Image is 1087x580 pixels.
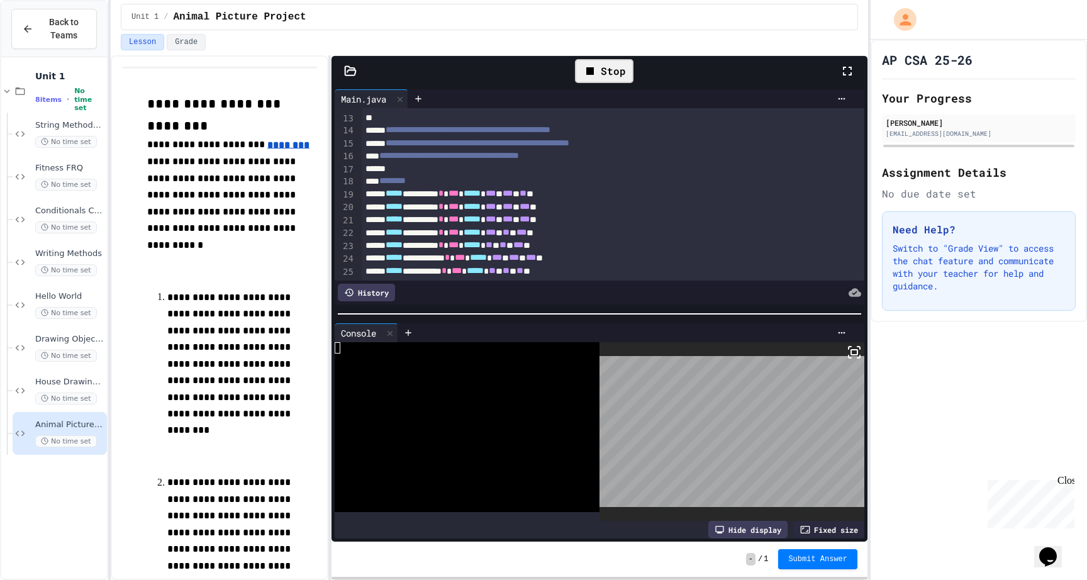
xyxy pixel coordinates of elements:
[778,549,857,569] button: Submit Answer
[335,138,355,150] div: 15
[335,201,355,214] div: 20
[893,242,1065,293] p: Switch to "Grade View" to access the chat feature and communicate with your teacher for help and ...
[35,334,104,345] span: Drawing Objects in Java - HW Playposit Code
[882,186,1076,201] div: No due date set
[335,266,355,279] div: 25
[35,96,62,104] span: 8 items
[983,475,1074,528] iframe: chat widget
[335,326,382,340] div: Console
[893,222,1065,237] h3: Need Help?
[335,113,355,125] div: 13
[886,117,1072,128] div: [PERSON_NAME]
[11,9,97,49] button: Back to Teams
[881,5,920,34] div: My Account
[335,253,355,265] div: 24
[575,59,633,83] div: Stop
[794,521,864,538] div: Fixed size
[335,227,355,240] div: 22
[35,136,97,148] span: No time set
[338,284,395,301] div: History
[67,94,69,104] span: •
[758,554,762,564] span: /
[121,34,164,50] button: Lesson
[335,279,355,291] div: 26
[5,5,87,80] div: Chat with us now!Close
[173,9,306,25] span: Animal Picture Project
[335,215,355,227] div: 21
[74,87,104,112] span: No time set
[35,264,97,276] span: No time set
[335,125,355,137] div: 14
[167,34,206,50] button: Grade
[35,248,104,259] span: Writing Methods
[35,120,104,131] span: String Methods Examples
[35,221,97,233] span: No time set
[788,554,847,564] span: Submit Answer
[35,393,97,404] span: No time set
[35,291,104,302] span: Hello World
[35,179,97,191] span: No time set
[335,240,355,253] div: 23
[35,420,104,430] span: Animal Picture Project
[35,70,104,82] span: Unit 1
[164,12,168,22] span: /
[764,554,768,564] span: 1
[746,553,755,566] span: -
[335,89,408,108] div: Main.java
[708,521,788,538] div: Hide display
[35,163,104,174] span: Fitness FRQ
[35,350,97,362] span: No time set
[1034,530,1074,567] iframe: chat widget
[335,164,355,176] div: 17
[882,89,1076,107] h2: Your Progress
[335,92,393,106] div: Main.java
[335,150,355,163] div: 16
[335,176,355,188] div: 18
[41,16,86,42] span: Back to Teams
[35,377,104,388] span: House Drawing Classwork
[35,435,97,447] span: No time set
[335,189,355,201] div: 19
[35,206,104,216] span: Conditionals Classwork
[35,307,97,319] span: No time set
[335,323,398,342] div: Console
[886,129,1072,138] div: [EMAIL_ADDRESS][DOMAIN_NAME]
[882,51,973,69] h1: AP CSA 25-26
[131,12,159,22] span: Unit 1
[882,164,1076,181] h2: Assignment Details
